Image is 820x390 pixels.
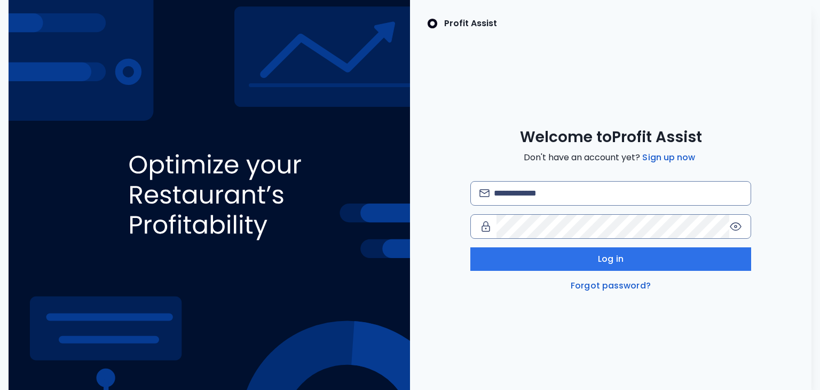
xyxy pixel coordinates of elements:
span: Log in [598,253,624,266]
span: Don't have an account yet? [524,151,697,164]
img: email [479,189,490,197]
button: Log in [470,247,751,271]
a: Sign up now [640,151,697,164]
span: Welcome to Profit Assist [520,128,702,147]
img: SpotOn Logo [427,17,438,30]
a: Forgot password? [569,279,653,292]
p: Profit Assist [444,17,497,30]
